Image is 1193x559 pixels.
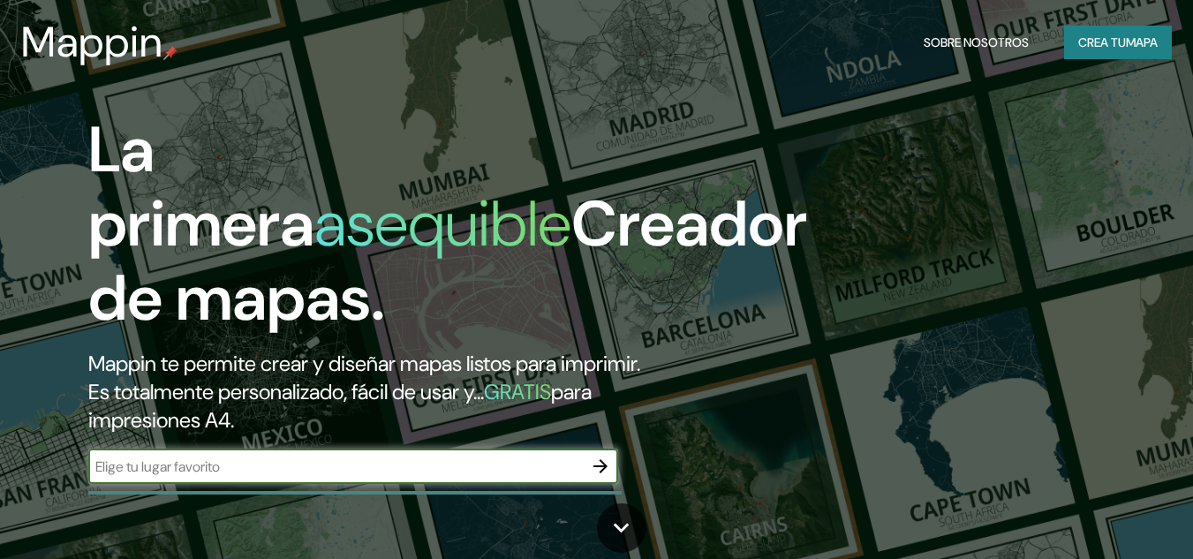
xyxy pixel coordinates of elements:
[484,378,551,405] font: GRATIS
[88,183,807,339] font: Creador de mapas.
[88,109,314,265] font: La primera
[917,26,1036,59] button: Sobre nosotros
[1064,26,1172,59] button: Crea tumapa
[924,34,1029,50] font: Sobre nosotros
[88,378,592,434] font: para impresiones A4.
[21,14,163,70] font: Mappin
[163,46,177,60] img: pin de mapeo
[1078,34,1126,50] font: Crea tu
[1126,34,1158,50] font: mapa
[88,457,583,477] input: Elige tu lugar favorito
[88,350,640,377] font: Mappin te permite crear y diseñar mapas listos para imprimir.
[88,378,484,405] font: Es totalmente personalizado, fácil de usar y...
[314,183,571,265] font: asequible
